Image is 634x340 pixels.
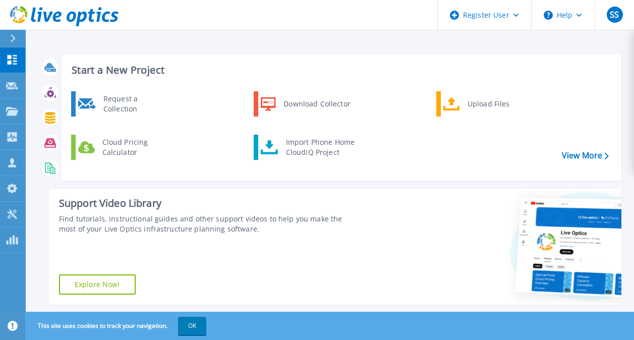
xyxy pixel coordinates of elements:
[59,214,357,234] div: Find tutorials, instructional guides and other support videos to help you make the most of your L...
[281,137,360,157] div: Import Phone Home CloudIQ Project
[59,197,357,210] div: Support Video Library
[98,94,172,114] div: Request a Collection
[71,135,175,160] a: Cloud Pricing Calculator
[97,137,172,157] div: Cloud Pricing Calculator
[463,94,537,114] div: Upload Files
[436,91,540,117] a: Upload Files
[72,65,608,76] h3: Start a New Project
[28,317,206,335] span: This site uses cookies to track your navigation.
[254,91,357,117] a: Download Collector
[59,274,136,295] a: Explore Now!
[278,94,355,114] div: Download Collector
[610,11,619,19] span: SS
[71,91,175,117] a: Request a Collection
[178,317,206,335] button: OK
[562,151,609,160] a: View More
